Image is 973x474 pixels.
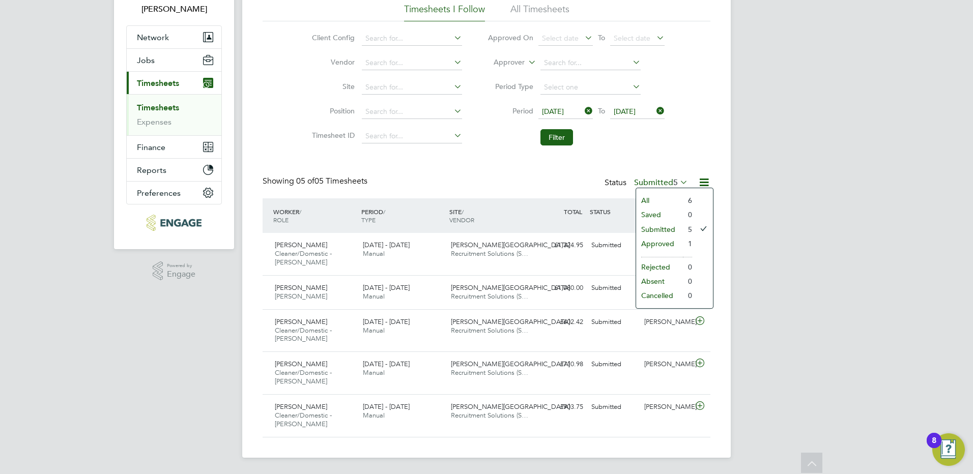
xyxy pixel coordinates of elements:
span: Recruitment Solutions (S… [451,326,528,335]
span: Manual [363,411,385,420]
span: [PERSON_NAME] [275,402,327,411]
span: Cleaner/Domestic - [PERSON_NAME] [275,411,332,428]
li: 0 [683,288,692,303]
span: Manual [363,249,385,258]
label: Submitted [634,177,688,188]
span: Manual [363,326,385,335]
div: Submitted [587,237,640,254]
div: [PERSON_NAME] [640,356,693,373]
li: 0 [683,260,692,274]
span: Preferences [137,188,181,198]
span: [DATE] - [DATE] [363,360,410,368]
span: [PERSON_NAME][GEOGRAPHIC_DATA] [451,402,570,411]
span: Cleaner/Domestic - [PERSON_NAME] [275,368,332,386]
span: Select date [542,34,579,43]
div: PERIOD [359,202,447,229]
div: Timesheets [127,94,221,135]
div: £903.75 [534,399,587,416]
button: Finance [127,136,221,158]
label: Client Config [309,33,355,42]
a: Powered byEngage [153,261,196,281]
span: [PERSON_NAME] [275,283,327,292]
label: Period [488,106,533,115]
div: [PERSON_NAME] [640,314,693,331]
div: Submitted [587,356,640,373]
button: Reports [127,159,221,181]
span: TYPE [361,216,376,224]
div: £1,080.00 [534,280,587,297]
label: Period Type [488,82,533,91]
span: Allyx Miller [126,3,222,15]
input: Select one [540,80,641,95]
li: All [636,193,683,208]
span: TOTAL [564,208,582,216]
span: [PERSON_NAME] [275,317,327,326]
span: [DATE] - [DATE] [363,317,410,326]
li: Timesheets I Follow [404,3,485,21]
div: STATUS [587,202,640,221]
span: [DATE] - [DATE] [363,402,410,411]
span: [PERSON_NAME][GEOGRAPHIC_DATA] [451,283,570,292]
li: Approved [636,236,683,251]
button: Open Resource Center, 8 new notifications [932,433,965,466]
div: £602.42 [534,314,587,331]
div: Submitted [587,280,640,297]
button: Filter [540,129,573,145]
span: Recruitment Solutions (S… [451,292,528,301]
span: [PERSON_NAME][GEOGRAPHIC_DATA] [451,317,570,326]
li: 5 [683,222,692,236]
input: Search for... [362,129,462,143]
span: [PERSON_NAME][GEOGRAPHIC_DATA] [451,360,570,368]
a: Timesheets [137,103,179,112]
span: 5 [673,177,678,188]
li: 6 [683,193,692,208]
span: 05 Timesheets [296,176,367,186]
li: 0 [683,208,692,222]
span: [DATE] - [DATE] [363,283,410,292]
span: Recruitment Solutions (S… [451,411,528,420]
span: / [462,208,464,216]
label: Timesheet ID [309,131,355,140]
li: Saved [636,208,683,222]
span: [DATE] [542,107,564,116]
span: Cleaner/Domestic - [PERSON_NAME] [275,249,332,266]
span: Reports [137,165,166,175]
span: Network [137,33,169,42]
span: To [595,31,608,44]
span: / [383,208,385,216]
span: VENDOR [449,216,474,224]
span: Recruitment Solutions (S… [451,368,528,377]
div: £710.98 [534,356,587,373]
li: Absent [636,274,683,288]
span: Select date [614,34,650,43]
span: Engage [167,270,195,279]
div: Showing [263,176,369,187]
li: Rejected [636,260,683,274]
span: Manual [363,292,385,301]
label: Vendor [309,57,355,67]
div: SITE [447,202,535,229]
span: Cleaner/Domestic - [PERSON_NAME] [275,326,332,343]
input: Search for... [362,56,462,70]
span: [DATE] - [DATE] [363,241,410,249]
span: [PERSON_NAME] [275,241,327,249]
button: Jobs [127,49,221,71]
div: [PERSON_NAME] [640,399,693,416]
span: [PERSON_NAME] [275,360,327,368]
span: Timesheets [137,78,179,88]
button: Timesheets [127,72,221,94]
div: Status [605,176,690,190]
span: Recruitment Solutions (S… [451,249,528,258]
span: ROLE [273,216,289,224]
div: Submitted [587,399,640,416]
span: Jobs [137,55,155,65]
div: WORKER [271,202,359,229]
button: Preferences [127,182,221,204]
input: Search for... [540,56,641,70]
a: Go to home page [126,215,222,231]
span: Finance [137,142,165,152]
label: Approver [479,57,525,68]
span: 05 of [296,176,314,186]
span: To [595,104,608,117]
div: 8 [932,440,936,454]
